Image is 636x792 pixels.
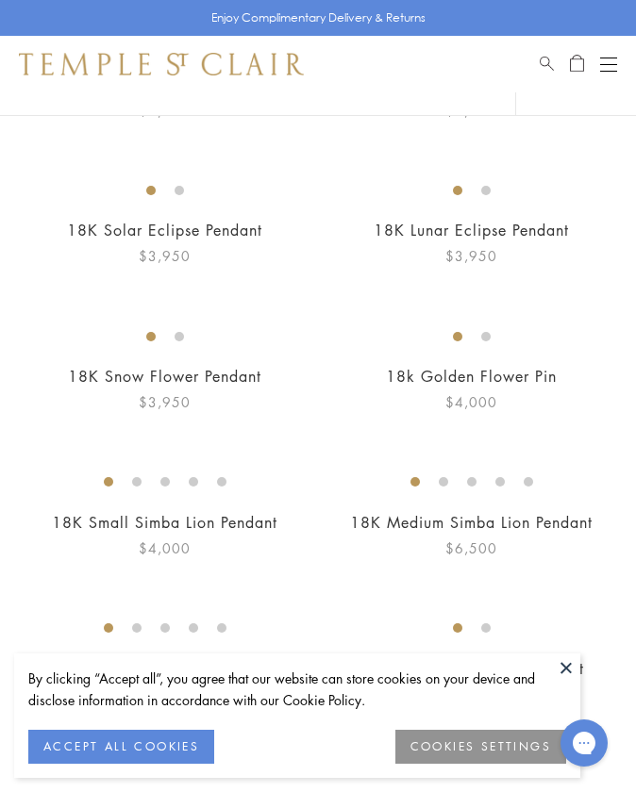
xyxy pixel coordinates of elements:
a: Open Shopping Bag [570,53,584,75]
button: ACCEPT ALL COOKIES [28,730,214,764]
span: $6,500 [445,537,497,559]
iframe: Gorgias live chat messenger [551,713,617,773]
span: $3,950 [139,245,191,267]
p: Enjoy Complimentary Delivery & Returns [211,8,426,27]
a: 18K Small Simba Lion Pendant [52,512,277,533]
img: Temple St. Clair [19,53,304,75]
span: $4,000 [445,391,497,413]
span: $4,000 [139,537,191,559]
span: $3,950 [445,245,497,267]
a: 18k Golden Flower Pin [386,366,557,387]
button: Open navigation [600,53,617,75]
span: $3,950 [139,391,191,413]
a: 18K Lunar Eclipse Pendant [374,220,569,240]
a: 18K Solar Eclipse Pendant [67,220,262,240]
a: Search [540,53,554,75]
div: By clicking “Accept all”, you agree that our website can store cookies on your device and disclos... [28,668,566,711]
a: 18K Medium Simba Lion Pendant [350,512,593,533]
button: COOKIES SETTINGS [395,730,566,764]
a: 18K Snow Flower Pendant [68,366,261,387]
